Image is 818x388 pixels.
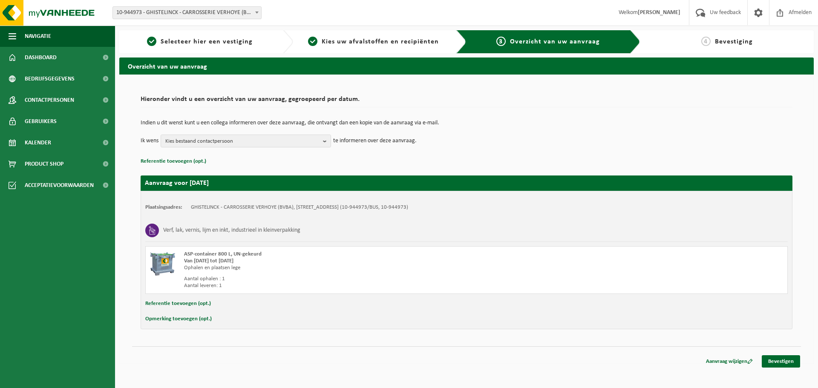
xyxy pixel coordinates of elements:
span: Kies bestaand contactpersoon [165,135,320,148]
strong: [PERSON_NAME] [638,9,680,16]
span: Kies uw afvalstoffen en recipiënten [322,38,439,45]
span: ASP-container 800 L, UN-gekeurd [184,251,262,257]
h2: Hieronder vindt u een overzicht van uw aanvraag, gegroepeerd per datum. [141,96,792,107]
button: Referentie toevoegen (opt.) [145,298,211,309]
span: Product Shop [25,153,63,175]
p: Ik wens [141,135,158,147]
span: 4 [701,37,711,46]
a: Aanvraag wijzigen [700,355,759,368]
span: 10-944973 - GHISTELINCK - CARROSSERIE VERHOYE (BVBA) - DEERLIJK [112,6,262,19]
span: 10-944973 - GHISTELINCK - CARROSSERIE VERHOYE (BVBA) - DEERLIJK [113,7,261,19]
div: Aantal leveren: 1 [184,282,501,289]
h3: Verf, lak, vernis, lijm en inkt, industrieel in kleinverpakking [163,224,300,237]
a: Bevestigen [762,355,800,368]
div: Ophalen en plaatsen lege [184,264,501,271]
span: Contactpersonen [25,89,74,111]
span: 1 [147,37,156,46]
button: Opmerking toevoegen (opt.) [145,313,212,325]
span: 3 [496,37,506,46]
img: PB-AP-0800-MET-02-01.png [150,251,176,276]
span: Bedrijfsgegevens [25,68,75,89]
span: Kalender [25,132,51,153]
span: Bevestiging [715,38,753,45]
strong: Van [DATE] tot [DATE] [184,258,233,264]
strong: Aanvraag voor [DATE] [145,180,209,187]
span: Selecteer hier een vestiging [161,38,253,45]
button: Kies bestaand contactpersoon [161,135,331,147]
p: Indien u dit wenst kunt u een collega informeren over deze aanvraag, die ontvangt dan een kopie v... [141,120,792,126]
a: 2Kies uw afvalstoffen en recipiënten [297,37,450,47]
button: Referentie toevoegen (opt.) [141,156,206,167]
span: 2 [308,37,317,46]
span: Overzicht van uw aanvraag [510,38,600,45]
span: Acceptatievoorwaarden [25,175,94,196]
a: 1Selecteer hier een vestiging [124,37,276,47]
span: Dashboard [25,47,57,68]
strong: Plaatsingsadres: [145,204,182,210]
p: te informeren over deze aanvraag. [333,135,417,147]
h2: Overzicht van uw aanvraag [119,57,814,74]
span: Navigatie [25,26,51,47]
div: Aantal ophalen : 1 [184,276,501,282]
span: Gebruikers [25,111,57,132]
td: GHISTELINCK - CARROSSERIE VERHOYE (BVBA), [STREET_ADDRESS] (10-944973/BUS, 10-944973) [191,204,408,211]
